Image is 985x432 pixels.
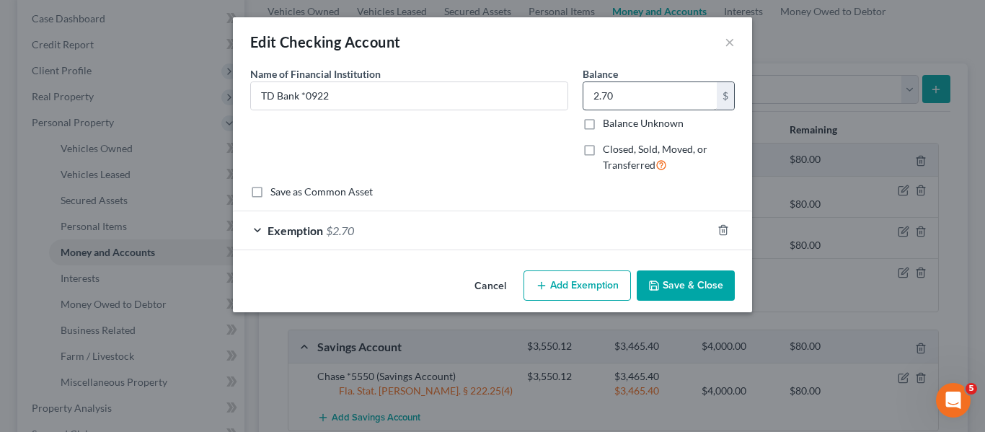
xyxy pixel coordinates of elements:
button: Save & Close [637,270,735,301]
iframe: Intercom live chat [936,383,971,418]
span: Name of Financial Institution [250,68,381,80]
span: Exemption [268,224,323,237]
div: $ [717,82,734,110]
label: Save as Common Asset [270,185,373,199]
label: Balance Unknown [603,116,684,131]
input: 0.00 [583,82,717,110]
span: $2.70 [326,224,354,237]
div: Edit Checking Account [250,32,400,52]
button: Cancel [463,272,518,301]
button: Add Exemption [524,270,631,301]
input: Enter name... [251,82,567,110]
span: Closed, Sold, Moved, or Transferred [603,143,707,171]
span: 5 [966,383,977,394]
button: × [725,33,735,50]
label: Balance [583,66,618,81]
